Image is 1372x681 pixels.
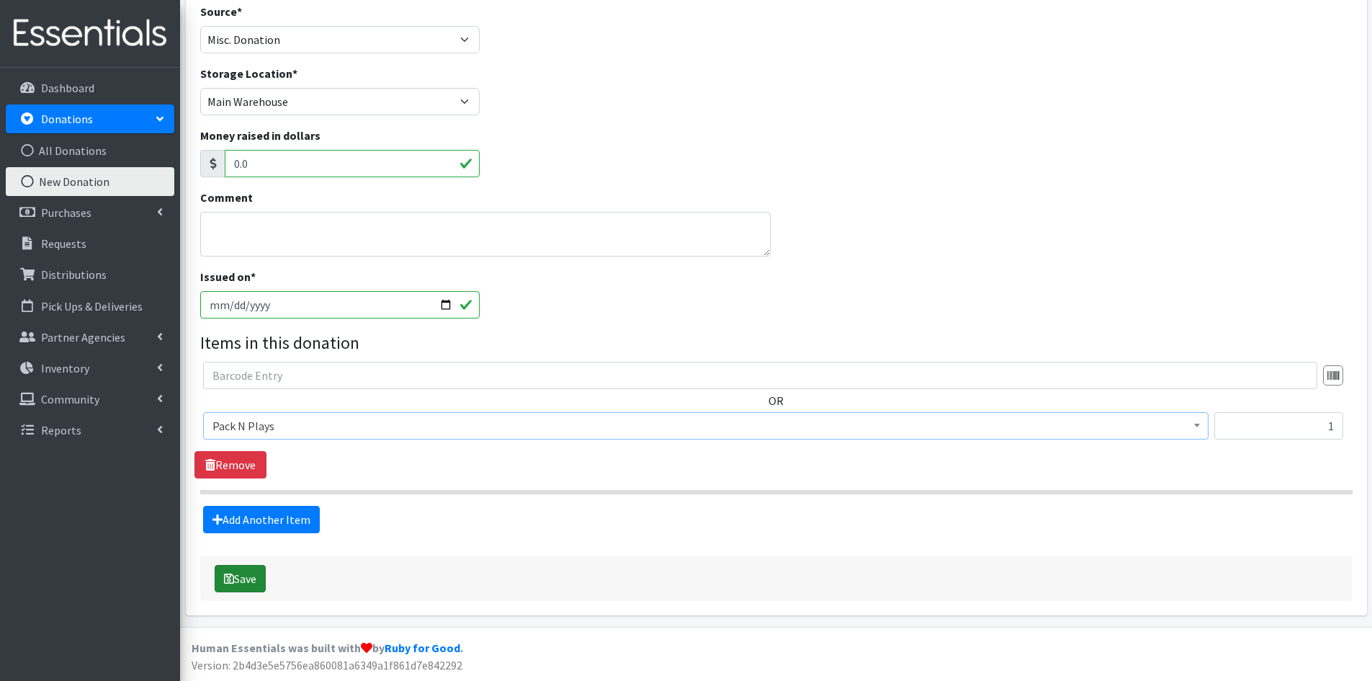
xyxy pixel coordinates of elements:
[251,270,256,284] abbr: required
[6,74,174,102] a: Dashboard
[41,361,89,375] p: Inventory
[200,127,320,144] label: Money raised in dollars
[41,205,91,220] p: Purchases
[212,416,1199,436] span: Pack N Plays
[200,268,256,285] label: Issued on
[41,112,93,126] p: Donations
[200,330,1353,356] legend: Items in this donation
[1214,412,1343,440] input: Quantity
[6,416,174,445] a: Reports
[41,299,143,313] p: Pick Ups & Deliveries
[200,65,297,82] label: Storage Location
[6,292,174,321] a: Pick Ups & Deliveries
[203,362,1317,389] input: Barcode Entry
[6,323,174,352] a: Partner Agencies
[194,451,266,479] a: Remove
[203,412,1209,440] span: Pack N Plays
[385,641,460,655] a: Ruby for Good
[41,330,125,344] p: Partner Agencies
[6,354,174,383] a: Inventory
[41,236,86,251] p: Requests
[200,3,242,20] label: Source
[200,189,253,206] label: Comment
[203,506,320,533] a: Add Another Item
[41,81,94,95] p: Dashboard
[768,392,784,409] label: OR
[292,66,297,81] abbr: required
[6,104,174,133] a: Donations
[41,392,99,406] p: Community
[6,385,174,414] a: Community
[6,9,174,58] img: HumanEssentials
[41,423,81,437] p: Reports
[237,4,242,19] abbr: required
[6,260,174,289] a: Distributions
[192,658,462,672] span: Version: 2b4d3e5e5756ea860081a6349a1f861d7e842292
[192,641,463,655] strong: Human Essentials was built with by .
[6,167,174,196] a: New Donation
[215,565,266,592] button: Save
[6,229,174,258] a: Requests
[6,198,174,227] a: Purchases
[41,267,107,282] p: Distributions
[6,136,174,165] a: All Donations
